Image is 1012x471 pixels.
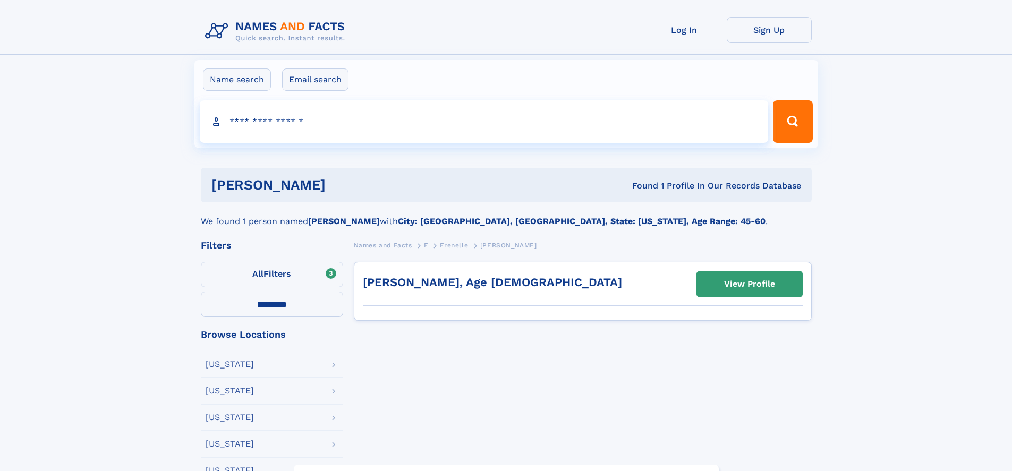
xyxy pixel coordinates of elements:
[203,68,271,91] label: Name search
[308,216,380,226] b: [PERSON_NAME]
[201,202,812,228] div: We found 1 person named with .
[201,262,343,287] label: Filters
[252,269,263,279] span: All
[697,271,802,297] a: View Profile
[773,100,812,143] button: Search Button
[200,100,769,143] input: search input
[724,272,775,296] div: View Profile
[424,242,428,249] span: F
[211,178,479,192] h1: [PERSON_NAME]
[440,238,468,252] a: Frenelle
[727,17,812,43] a: Sign Up
[206,387,254,395] div: [US_STATE]
[201,17,354,46] img: Logo Names and Facts
[363,276,622,289] a: [PERSON_NAME], Age [DEMOGRAPHIC_DATA]
[424,238,428,252] a: F
[479,180,801,192] div: Found 1 Profile In Our Records Database
[206,413,254,422] div: [US_STATE]
[354,238,412,252] a: Names and Facts
[642,17,727,43] a: Log In
[480,242,537,249] span: [PERSON_NAME]
[201,241,343,250] div: Filters
[206,360,254,369] div: [US_STATE]
[282,68,348,91] label: Email search
[440,242,468,249] span: Frenelle
[398,216,766,226] b: City: [GEOGRAPHIC_DATA], [GEOGRAPHIC_DATA], State: [US_STATE], Age Range: 45-60
[201,330,343,339] div: Browse Locations
[206,440,254,448] div: [US_STATE]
